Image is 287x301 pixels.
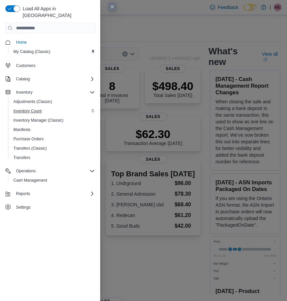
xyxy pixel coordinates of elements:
button: Transfers (Classic) [8,144,98,153]
span: Transfers (Classic) [11,144,95,152]
span: Catalog [16,76,30,82]
span: Settings [16,205,30,210]
span: Inventory Manager (Classic) [11,116,95,124]
button: Manifests [8,125,98,134]
span: Transfers [13,155,30,160]
nav: Complex example [5,35,95,213]
button: Adjustments (Classic) [8,97,98,106]
button: Close this dialog [108,3,116,11]
span: Inventory Count [13,108,42,114]
span: Customers [16,63,35,68]
span: Catalog [13,75,95,83]
button: Customers [3,60,98,70]
a: Adjustments (Classic) [11,98,55,106]
a: Transfers (Classic) [11,144,49,152]
span: Manifests [13,127,30,132]
a: Inventory Manager (Classic) [11,116,66,124]
span: Inventory Manager (Classic) [13,118,63,123]
a: My Catalog (Classic) [11,48,53,56]
span: Inventory [16,90,32,95]
button: Cash Management [8,176,98,185]
span: Purchase Orders [13,136,44,142]
span: Operations [13,167,95,175]
a: Settings [13,203,33,211]
a: Customers [13,62,38,70]
a: Cash Management [11,176,50,184]
button: Purchase Orders [8,134,98,144]
button: Inventory [13,88,35,96]
span: Customers [13,61,95,69]
a: Inventory Count [11,107,44,115]
span: Manifests [11,126,95,134]
a: Home [13,38,29,46]
button: Reports [3,189,98,198]
button: Home [3,37,98,47]
button: Transfers [8,153,98,162]
span: Transfers [11,154,95,162]
button: Reports [13,190,33,198]
span: Load All Apps in [GEOGRAPHIC_DATA] [20,5,95,19]
button: Inventory [3,88,98,97]
button: Catalog [3,74,98,84]
span: Cash Management [13,178,47,183]
span: Inventory Count [11,107,95,115]
span: Reports [13,190,95,198]
span: My Catalog (Classic) [11,48,95,56]
button: Catalog [13,75,32,83]
span: My Catalog (Classic) [13,49,50,54]
span: Home [16,40,27,45]
span: Cash Management [11,176,95,184]
a: Purchase Orders [11,135,46,143]
a: Transfers [11,154,33,162]
button: Operations [3,166,98,176]
span: Adjustments (Classic) [11,98,95,106]
button: Settings [3,202,98,212]
button: Operations [13,167,38,175]
span: Reports [16,191,30,196]
span: Adjustments (Classic) [13,99,52,104]
button: My Catalog (Classic) [8,47,98,56]
span: Home [13,38,95,46]
span: Settings [13,203,95,211]
a: Manifests [11,126,33,134]
span: Inventory [13,88,95,96]
button: Inventory Manager (Classic) [8,116,98,125]
span: Operations [16,168,36,174]
span: Transfers (Classic) [13,146,47,151]
button: Inventory Count [8,106,98,116]
span: Purchase Orders [11,135,95,143]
